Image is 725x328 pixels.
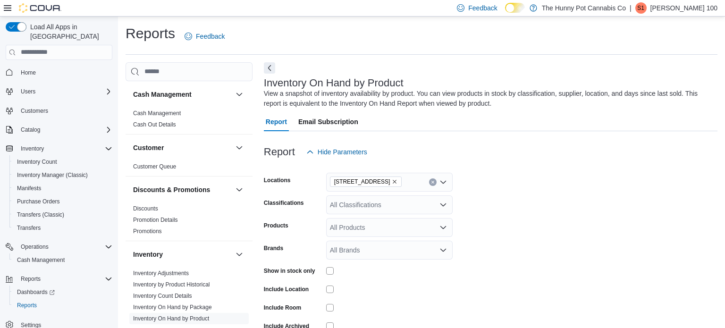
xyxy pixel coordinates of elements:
[21,88,35,95] span: Users
[133,143,164,152] h3: Customer
[133,304,212,311] a: Inventory On Hand by Package
[13,196,64,207] a: Purchase Orders
[17,86,112,97] span: Users
[133,205,158,212] span: Discounts
[13,286,59,298] a: Dashboards
[17,256,65,264] span: Cash Management
[13,196,112,207] span: Purchase Orders
[392,179,397,185] button: Remove 400 Pacific Ave from selection in this group
[13,222,112,234] span: Transfers
[264,77,404,89] h3: Inventory On Hand by Product
[17,302,37,309] span: Reports
[133,143,232,152] button: Customer
[21,275,41,283] span: Reports
[17,185,41,192] span: Manifests
[21,126,40,134] span: Catalog
[13,209,112,220] span: Transfers (Classic)
[21,243,49,251] span: Operations
[133,250,163,259] h3: Inventory
[19,3,61,13] img: Cova
[126,203,253,241] div: Discounts & Promotions
[17,158,57,166] span: Inventory Count
[196,32,225,41] span: Feedback
[133,216,178,224] span: Promotion Details
[133,293,192,299] a: Inventory Count Details
[9,299,116,312] button: Reports
[264,304,301,311] label: Include Room
[21,145,44,152] span: Inventory
[17,171,88,179] span: Inventory Manager (Classic)
[13,300,41,311] a: Reports
[17,241,112,252] span: Operations
[133,228,162,235] a: Promotions
[234,184,245,195] button: Discounts & Promotions
[17,124,44,135] button: Catalog
[13,254,112,266] span: Cash Management
[133,270,189,277] a: Inventory Adjustments
[264,244,283,252] label: Brands
[9,182,116,195] button: Manifests
[126,24,175,43] h1: Reports
[630,2,632,14] p: |
[133,315,209,322] span: Inventory On Hand by Product
[9,195,116,208] button: Purchase Orders
[2,85,116,98] button: Users
[17,211,64,219] span: Transfers (Classic)
[505,3,525,13] input: Dark Mode
[13,222,44,234] a: Transfers
[234,142,245,153] button: Customer
[126,108,253,134] div: Cash Management
[234,249,245,260] button: Inventory
[133,121,176,128] a: Cash Out Details
[17,124,112,135] span: Catalog
[17,241,52,252] button: Operations
[133,185,232,194] button: Discounts & Promotions
[439,246,447,254] button: Open list of options
[264,89,713,109] div: View a snapshot of inventory availability by product. You can view products in stock by classific...
[133,163,176,170] a: Customer Queue
[17,105,52,117] a: Customers
[13,209,68,220] a: Transfers (Classic)
[17,143,112,154] span: Inventory
[133,292,192,300] span: Inventory Count Details
[2,272,116,286] button: Reports
[13,254,68,266] a: Cash Management
[264,199,304,207] label: Classifications
[264,267,315,275] label: Show in stock only
[17,143,48,154] button: Inventory
[439,178,447,186] button: Open list of options
[133,281,210,288] span: Inventory by Product Historical
[9,221,116,235] button: Transfers
[264,62,275,74] button: Next
[133,90,232,99] button: Cash Management
[133,250,232,259] button: Inventory
[468,3,497,13] span: Feedback
[181,27,228,46] a: Feedback
[264,286,309,293] label: Include Location
[17,198,60,205] span: Purchase Orders
[126,161,253,176] div: Customer
[2,123,116,136] button: Catalog
[439,201,447,209] button: Open list of options
[2,142,116,155] button: Inventory
[133,110,181,117] a: Cash Management
[13,156,112,168] span: Inventory Count
[17,86,39,97] button: Users
[13,183,112,194] span: Manifests
[133,315,209,322] a: Inventory On Hand by Product
[21,107,48,115] span: Customers
[13,169,112,181] span: Inventory Manager (Classic)
[17,224,41,232] span: Transfers
[13,156,61,168] a: Inventory Count
[17,105,112,117] span: Customers
[266,112,287,131] span: Report
[13,286,112,298] span: Dashboards
[2,104,116,118] button: Customers
[2,240,116,253] button: Operations
[17,67,40,78] a: Home
[637,2,644,14] span: S1
[429,178,437,186] button: Clear input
